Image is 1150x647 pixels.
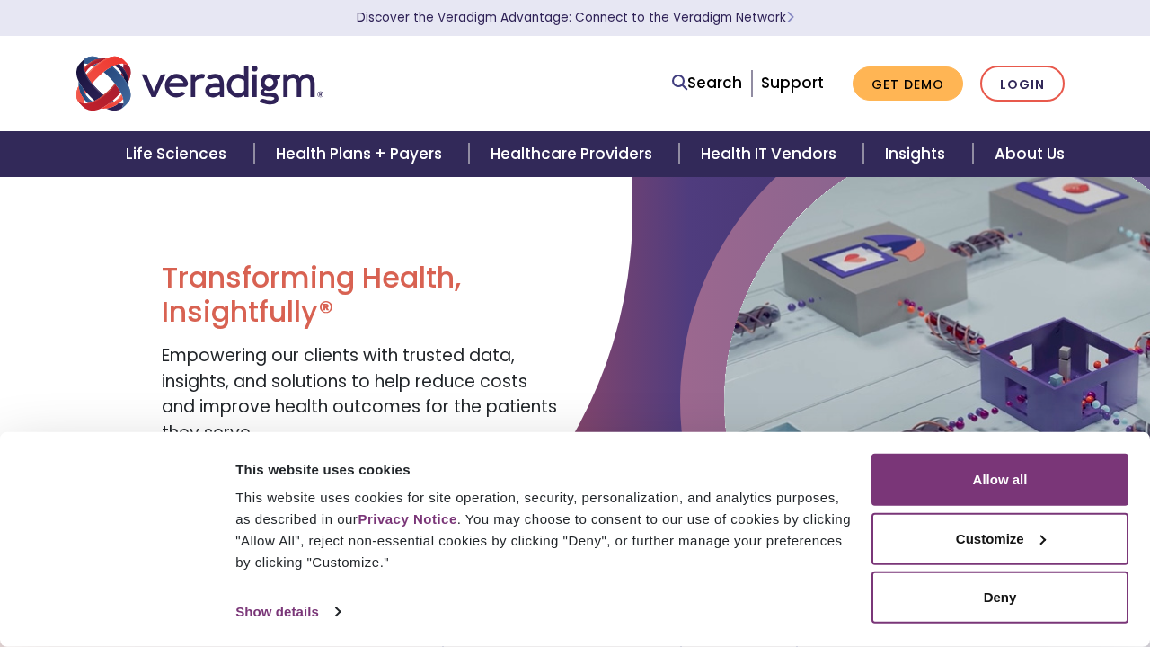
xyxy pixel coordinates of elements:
a: Search [672,71,742,95]
a: Discover the Veradigm Advantage: Connect to the Veradigm NetworkLearn More [357,9,794,26]
button: Allow all [871,454,1128,506]
a: Support [761,72,824,93]
a: Show details [235,598,340,625]
img: Veradigm logo [76,54,323,113]
button: Customize [871,512,1128,564]
a: Insights [863,131,972,177]
div: This website uses cookies [235,458,851,480]
button: Deny [871,572,1128,624]
span: Learn More [786,9,794,26]
a: Life Sciences [104,131,253,177]
a: Get Demo [853,66,963,102]
a: Privacy Notice [358,511,456,527]
a: Healthcare Providers [469,131,679,177]
a: About Us [973,131,1086,177]
div: This website uses cookies for site operation, security, personalization, and analytics purposes, ... [235,487,851,573]
a: Health IT Vendors [679,131,863,177]
a: Login [980,66,1065,102]
h1: Transforming Health, Insightfully® [162,261,562,330]
span: Empowering our clients with trusted data, insights, and solutions to help reduce costs and improv... [162,343,557,445]
a: Health Plans + Payers [254,131,469,177]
